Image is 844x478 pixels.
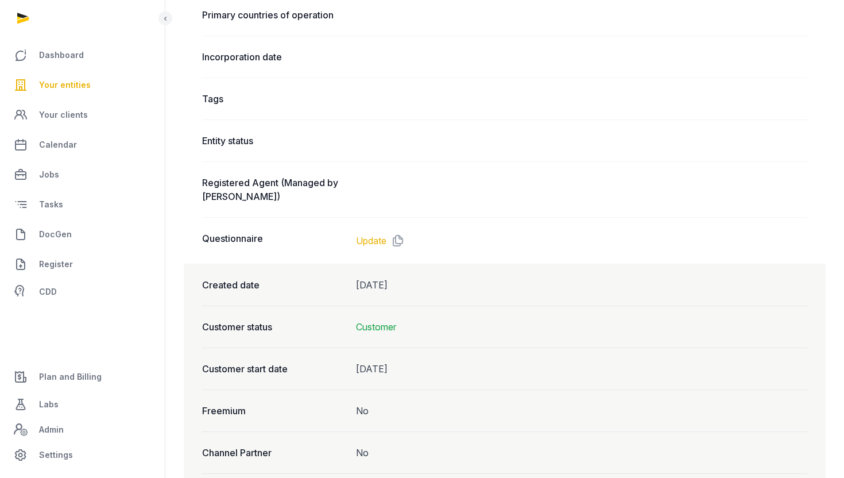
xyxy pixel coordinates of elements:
dt: Channel Partner [202,446,347,460]
span: DocGen [39,228,72,241]
a: Dashboard [9,41,156,69]
span: Register [39,257,73,271]
a: Admin [9,418,156,441]
a: CDD [9,280,156,303]
span: Tasks [39,198,63,211]
a: DocGen [9,221,156,248]
dt: Freemium [202,404,347,418]
dt: Created date [202,278,347,292]
span: Your clients [39,108,88,122]
a: Your clients [9,101,156,129]
dd: [DATE] [356,362,808,376]
a: Your entities [9,71,156,99]
span: Dashboard [39,48,84,62]
span: Settings [39,448,73,462]
dt: Primary countries of operation [202,8,347,22]
span: Your entities [39,78,91,92]
dt: Questionnaire [202,232,347,250]
a: Settings [9,441,156,469]
dt: Customer start date [202,362,347,376]
span: Calendar [39,138,77,152]
span: Plan and Billing [39,370,102,384]
a: Update [356,234,386,248]
a: Calendar [9,131,156,159]
a: Tasks [9,191,156,218]
dt: Entity status [202,134,347,148]
a: Labs [9,391,156,418]
span: Admin [39,423,64,437]
a: Jobs [9,161,156,188]
dt: Customer status [202,320,347,334]
span: Labs [39,398,59,411]
a: Register [9,250,156,278]
dd: No [356,446,808,460]
dd: No [356,404,808,418]
span: Jobs [39,168,59,182]
a: Plan and Billing [9,363,156,391]
dt: Registered Agent (Managed by [PERSON_NAME]) [202,176,347,203]
dt: Incorporation date [202,50,347,64]
span: CDD [39,285,57,299]
dd: [DATE] [356,278,808,292]
dt: Tags [202,92,347,106]
dd: Customer [356,320,808,334]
